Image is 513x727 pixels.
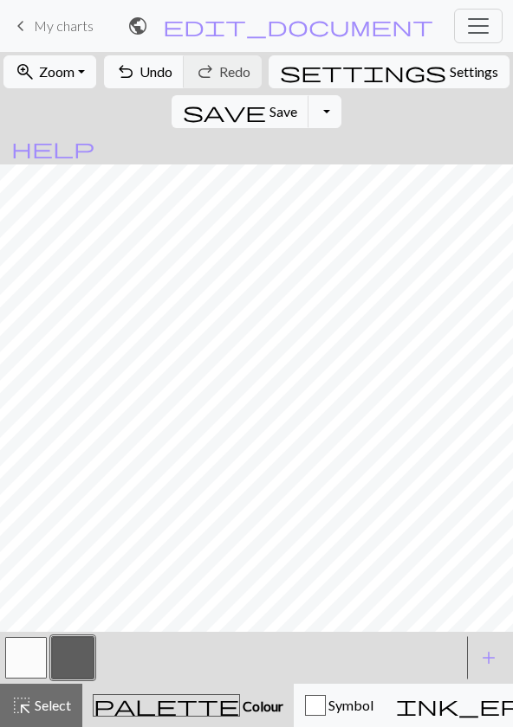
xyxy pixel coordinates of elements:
[39,63,75,80] span: Zoom
[127,14,148,38] span: public
[280,60,446,84] span: settings
[163,14,433,38] span: edit_document
[294,684,385,727] button: Symbol
[140,63,172,80] span: Undo
[11,136,94,160] span: help
[82,684,294,727] button: Colour
[10,14,31,38] span: keyboard_arrow_left
[11,693,32,717] span: highlight_alt
[280,61,446,82] i: Settings
[34,17,94,34] span: My charts
[94,693,239,717] span: palette
[269,55,510,88] button: SettingsSettings
[326,697,373,713] span: Symbol
[10,11,94,41] a: My charts
[478,646,499,670] span: add
[32,697,71,713] span: Select
[104,55,185,88] button: Undo
[3,55,96,88] button: Zoom
[172,95,309,128] button: Save
[240,698,283,714] span: Colour
[269,103,297,119] span: Save
[450,61,498,82] span: Settings
[183,100,266,124] span: save
[115,60,136,84] span: undo
[15,60,36,84] span: zoom_in
[454,9,503,43] button: Toggle navigation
